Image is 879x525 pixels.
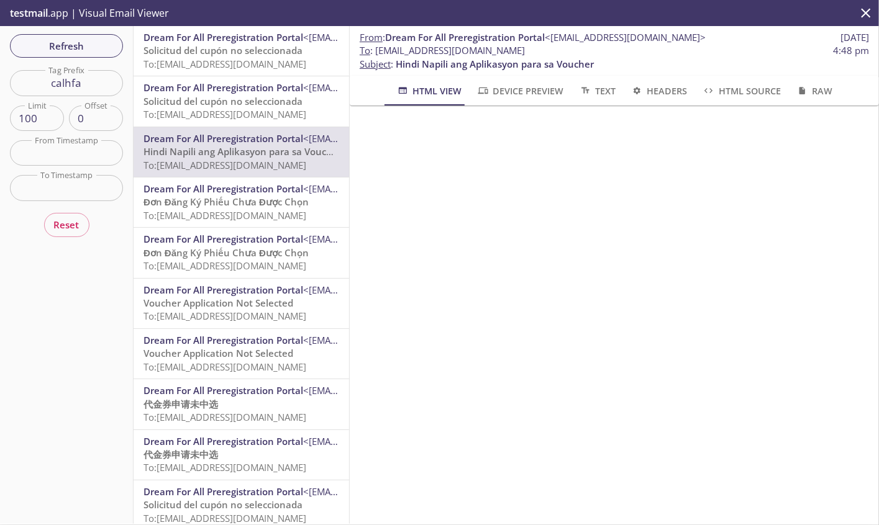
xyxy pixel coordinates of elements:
span: To: [EMAIL_ADDRESS][DOMAIN_NAME] [143,310,306,322]
span: testmail [10,6,48,20]
button: Reset [44,213,89,236]
span: To [360,44,370,56]
span: Dream For All Preregistration Portal [143,334,303,346]
span: <[EMAIL_ADDRESS][DOMAIN_NAME]> [303,284,464,296]
div: Dream For All Preregistration Portal<[EMAIL_ADDRESS][DOMAIN_NAME]>Solicitud del cupón no seleccio... [134,76,349,126]
div: Dream For All Preregistration Portal<[EMAIL_ADDRESS][DOMAIN_NAME]>Voucher Application Not Selecte... [134,279,349,328]
span: Dream For All Preregistration Portal [143,384,303,397]
span: Dream For All Preregistration Portal [143,81,303,94]
div: Dream For All Preregistration Portal<[EMAIL_ADDRESS][DOMAIN_NAME]>Solicitud del cupón no seleccio... [134,26,349,76]
span: 代金券申请未中选 [143,448,218,460]
span: Text [579,83,616,99]
span: Headers [631,83,687,99]
div: Dream For All Preregistration Portal<[EMAIL_ADDRESS][DOMAIN_NAME]>Đơn Đăng Ký Phiếu Chưa Được Chọ... [134,228,349,277]
span: Solicitud del cupón no seleccionada [143,44,303,56]
span: Dream For All Preregistration Portal [143,31,303,43]
span: Dream For All Preregistration Portal [143,284,303,296]
span: To: [EMAIL_ADDRESS][DOMAIN_NAME] [143,512,306,524]
button: Refresh [10,34,123,58]
span: HTML Source [702,83,780,99]
span: <[EMAIL_ADDRESS][DOMAIN_NAME]> [303,435,464,447]
span: <[EMAIL_ADDRESS][DOMAIN_NAME]> [303,384,464,397]
span: To: [EMAIL_ADDRESS][DOMAIN_NAME] [143,159,306,171]
span: Đơn Đăng Ký Phiếu Chưa Được Chọn [143,195,309,208]
span: <[EMAIL_ADDRESS][DOMAIN_NAME]> [303,132,464,145]
p: : [360,44,869,71]
span: To: [EMAIL_ADDRESS][DOMAIN_NAME] [143,58,306,70]
span: Đơn Đăng Ký Phiếu Chưa Được Chọn [143,246,309,259]
span: Dream For All Preregistration Portal [143,435,303,447]
span: HTML View [396,83,462,99]
span: <[EMAIL_ADDRESS][DOMAIN_NAME]> [303,31,464,43]
span: Subject [360,58,391,70]
span: <[EMAIL_ADDRESS][DOMAIN_NAME]> [303,485,464,498]
span: Dream For All Preregistration Portal [143,233,303,245]
span: Dream For All Preregistration Portal [143,182,303,195]
span: To: [EMAIL_ADDRESS][DOMAIN_NAME] [143,108,306,120]
span: : [EMAIL_ADDRESS][DOMAIN_NAME] [360,44,525,57]
span: Solicitud del cupón no seleccionada [143,498,303,511]
span: : [360,31,706,44]
div: Dream For All Preregistration Portal<[EMAIL_ADDRESS][DOMAIN_NAME]>Hindi Napili ang Aplikasyon par... [134,127,349,177]
span: <[EMAIL_ADDRESS][DOMAIN_NAME]> [303,81,464,94]
span: <[EMAIL_ADDRESS][DOMAIN_NAME]> [545,31,706,43]
span: To: [EMAIL_ADDRESS][DOMAIN_NAME] [143,461,306,473]
span: To: [EMAIL_ADDRESS][DOMAIN_NAME] [143,259,306,272]
span: From [360,31,383,43]
div: Dream For All Preregistration Portal<[EMAIL_ADDRESS][DOMAIN_NAME]>Voucher Application Not Selecte... [134,329,349,379]
span: To: [EMAIL_ADDRESS][DOMAIN_NAME] [143,361,306,373]
span: Refresh [20,38,113,54]
span: To: [EMAIL_ADDRESS][DOMAIN_NAME] [143,209,306,222]
span: To: [EMAIL_ADDRESS][DOMAIN_NAME] [143,411,306,423]
span: Hindi Napili ang Aplikasyon para sa Voucher [143,145,342,158]
span: Hindi Napili ang Aplikasyon para sa Voucher [396,58,594,70]
span: [DATE] [840,31,869,44]
div: Dream For All Preregistration Portal<[EMAIL_ADDRESS][DOMAIN_NAME]>代金券申请未中选To:[EMAIL_ADDRESS][DOMA... [134,430,349,480]
div: Dream For All Preregistration Portal<[EMAIL_ADDRESS][DOMAIN_NAME]>Đơn Đăng Ký Phiếu Chưa Được Chọ... [134,177,349,227]
span: 代金券申请未中选 [143,398,218,410]
span: <[EMAIL_ADDRESS][DOMAIN_NAME]> [303,182,464,195]
span: <[EMAIL_ADDRESS][DOMAIN_NAME]> [303,334,464,346]
span: Reset [54,217,80,233]
span: Solicitud del cupón no seleccionada [143,95,303,107]
div: Dream For All Preregistration Portal<[EMAIL_ADDRESS][DOMAIN_NAME]>代金券申请未中选To:[EMAIL_ADDRESS][DOMA... [134,379,349,429]
span: Device Preview [476,83,563,99]
span: Dream For All Preregistration Portal [143,485,303,498]
span: Dream For All Preregistration Portal [385,31,545,43]
span: 4:48 pm [833,44,869,57]
span: Raw [796,83,832,99]
span: Dream For All Preregistration Portal [143,132,303,145]
span: Voucher Application Not Selected [143,347,293,359]
span: Voucher Application Not Selected [143,297,293,309]
span: <[EMAIL_ADDRESS][DOMAIN_NAME]> [303,233,464,245]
